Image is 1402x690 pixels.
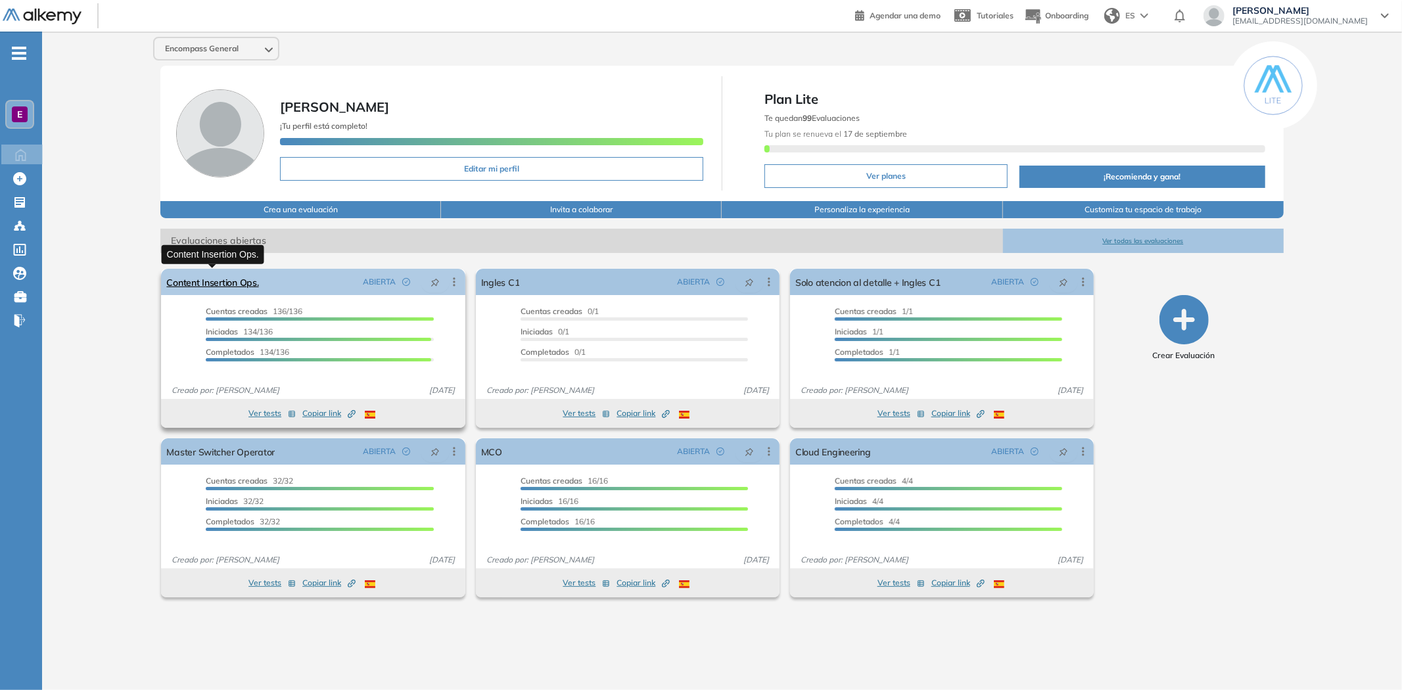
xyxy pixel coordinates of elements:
[206,306,302,316] span: 136/136
[206,327,273,336] span: 134/136
[931,405,985,421] button: Copiar link
[835,347,883,357] span: Completados
[521,517,595,526] span: 16/16
[1031,448,1039,455] span: check-circle
[835,327,867,336] span: Iniciadas
[481,269,520,295] a: Ingles C1
[280,121,367,131] span: ¡Tu perfil está completo!
[424,554,460,566] span: [DATE]
[302,405,356,421] button: Copiar link
[441,201,722,218] button: Invita a colaborar
[722,201,1002,218] button: Personaliza la experiencia
[521,496,553,506] span: Iniciadas
[521,496,578,506] span: 16/16
[206,306,268,316] span: Cuentas creadas
[677,446,710,457] span: ABIERTA
[677,276,710,288] span: ABIERTA
[1045,11,1088,20] span: Onboarding
[1104,8,1120,24] img: world
[679,411,689,419] img: ESP
[877,575,925,591] button: Ver tests
[617,407,670,419] span: Copiar link
[280,99,389,115] span: [PERSON_NAME]
[424,384,460,396] span: [DATE]
[1052,384,1088,396] span: [DATE]
[206,476,268,486] span: Cuentas creadas
[835,347,900,357] span: 1/1
[1019,166,1265,188] button: ¡Recomienda y gana!
[841,129,907,139] b: 17 de septiembre
[870,11,941,20] span: Agendar una demo
[1059,277,1068,287] span: pushpin
[166,554,285,566] span: Creado por: [PERSON_NAME]
[738,554,774,566] span: [DATE]
[977,11,1014,20] span: Tutoriales
[12,52,26,55] i: -
[280,157,703,181] button: Editar mi perfil
[877,405,925,421] button: Ver tests
[521,327,569,336] span: 0/1
[735,271,764,292] button: pushpin
[835,476,897,486] span: Cuentas creadas
[617,405,670,421] button: Copiar link
[764,89,1265,109] span: Plan Lite
[176,89,264,177] img: Foto de perfil
[764,129,907,139] span: Tu plan se renueva el
[206,327,238,336] span: Iniciadas
[160,229,1002,253] span: Evaluaciones abiertas
[994,411,1004,419] img: ESP
[1232,5,1368,16] span: [PERSON_NAME]
[764,164,1008,188] button: Ver planes
[248,405,296,421] button: Ver tests
[160,201,441,218] button: Crea una evaluación
[302,577,356,589] span: Copiar link
[835,517,883,526] span: Completados
[745,277,754,287] span: pushpin
[431,277,440,287] span: pushpin
[431,446,440,457] span: pushpin
[835,476,913,486] span: 4/4
[481,438,502,465] a: MCO
[206,517,254,526] span: Completados
[1031,278,1039,286] span: check-circle
[991,446,1024,457] span: ABIERTA
[835,306,913,316] span: 1/1
[521,327,553,336] span: Iniciadas
[248,575,296,591] button: Ver tests
[166,438,275,465] a: Master Switcher Operator
[931,407,985,419] span: Copiar link
[521,347,586,357] span: 0/1
[679,580,689,588] img: ESP
[521,306,582,316] span: Cuentas creadas
[1052,554,1088,566] span: [DATE]
[481,384,599,396] span: Creado por: [PERSON_NAME]
[3,9,82,25] img: Logo
[165,43,239,54] span: Encompass General
[481,554,599,566] span: Creado por: [PERSON_NAME]
[166,384,285,396] span: Creado por: [PERSON_NAME]
[795,269,940,295] a: Solo atencion al detalle + Ingles C1
[1049,441,1078,462] button: pushpin
[835,517,900,526] span: 4/4
[803,113,812,123] b: 99
[735,441,764,462] button: pushpin
[563,575,610,591] button: Ver tests
[521,306,599,316] span: 0/1
[1059,446,1068,457] span: pushpin
[162,244,264,264] div: Content Insertion Ops.
[835,306,897,316] span: Cuentas creadas
[994,580,1004,588] img: ESP
[1003,229,1284,253] button: Ver todas las evaluaciones
[617,577,670,589] span: Copiar link
[206,347,289,357] span: 134/136
[206,496,238,506] span: Iniciadas
[1153,350,1215,361] span: Crear Evaluación
[1024,2,1088,30] button: Onboarding
[795,438,870,465] a: Cloud Engineering
[991,276,1024,288] span: ABIERTA
[795,554,914,566] span: Creado por: [PERSON_NAME]
[617,575,670,591] button: Copiar link
[1153,295,1215,361] button: Crear Evaluación
[521,517,569,526] span: Completados
[835,327,883,336] span: 1/1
